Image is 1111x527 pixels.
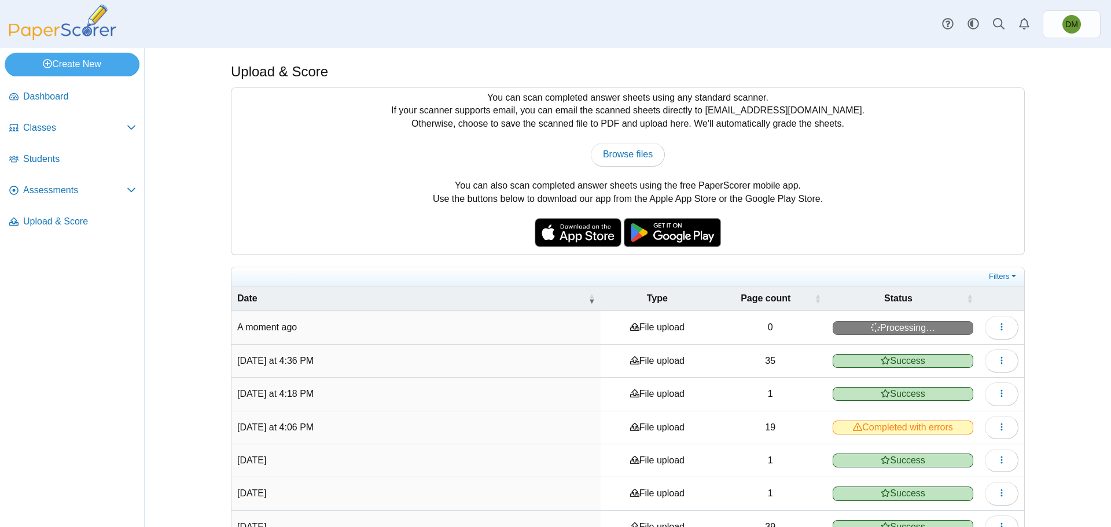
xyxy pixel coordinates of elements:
[237,389,314,399] time: Sep 25, 2025 at 4:18 PM
[5,115,141,142] a: Classes
[237,292,586,305] span: Date
[601,477,713,510] td: File upload
[237,488,266,498] time: Sep 18, 2025 at 4:05 PM
[23,215,136,228] span: Upload & Score
[231,62,328,82] h1: Upload & Score
[833,421,973,434] span: Completed with errors
[5,208,141,236] a: Upload & Score
[23,121,127,134] span: Classes
[588,293,595,304] span: Date : Activate to remove sorting
[966,293,973,304] span: Status : Activate to sort
[5,53,139,76] a: Create New
[1065,20,1078,28] span: Domenic Mariani
[833,321,973,335] span: Processing…
[601,345,713,378] td: File upload
[5,83,141,111] a: Dashboard
[833,292,964,305] span: Status
[719,292,812,305] span: Page count
[833,454,973,467] span: Success
[1011,12,1037,37] a: Alerts
[986,271,1021,282] a: Filters
[601,378,713,411] td: File upload
[601,311,713,344] td: File upload
[713,345,827,378] td: 35
[591,143,665,166] a: Browse files
[5,32,120,42] a: PaperScorer
[606,292,708,305] span: Type
[713,411,827,444] td: 19
[237,322,297,332] time: Sep 30, 2025 at 12:49 PM
[231,88,1024,255] div: You can scan completed answer sheets using any standard scanner. If your scanner supports email, ...
[237,356,314,366] time: Sep 26, 2025 at 4:36 PM
[237,455,266,465] time: Sep 22, 2025 at 12:59 PM
[833,354,973,368] span: Success
[713,477,827,510] td: 1
[624,218,721,247] img: google-play-badge.png
[833,487,973,500] span: Success
[833,387,973,401] span: Success
[5,146,141,174] a: Students
[603,149,653,159] span: Browse files
[1062,15,1081,34] span: Domenic Mariani
[23,184,127,197] span: Assessments
[814,293,821,304] span: Page count : Activate to sort
[535,218,621,247] img: apple-store-badge.svg
[23,90,136,103] span: Dashboard
[713,311,827,344] td: 0
[23,153,136,165] span: Students
[5,5,120,40] img: PaperScorer
[713,378,827,411] td: 1
[601,411,713,444] td: File upload
[713,444,827,477] td: 1
[237,422,314,432] time: Sep 25, 2025 at 4:06 PM
[601,444,713,477] td: File upload
[1043,10,1101,38] a: Domenic Mariani
[5,177,141,205] a: Assessments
